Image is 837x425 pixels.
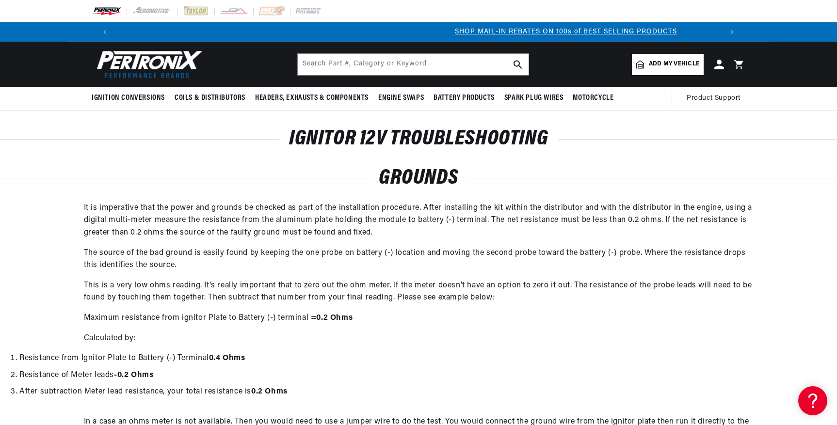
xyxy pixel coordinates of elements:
[92,47,203,81] img: Pertronix
[373,87,429,110] summary: Engine Swaps
[687,93,740,104] span: Product Support
[316,314,353,322] strong: 0.2 Ohms
[170,87,250,110] summary: Coils & Distributors
[84,280,754,304] p: This is a very low ohms reading. It’s really important that to zero out the ohm meter. If the met...
[19,386,837,398] li: After subtraction Meter lead resistance, your total resistance is
[84,247,754,272] p: The source of the bad ground is easily found by keeping the one probe on battery (-) location and...
[67,22,770,42] slideshow-component: Translation missing: en.sections.announcements.announcement_bar
[504,93,563,103] span: Spark Plug Wires
[632,54,704,75] a: Add my vehicle
[573,93,613,103] span: Motorcycle
[84,202,754,239] p: It is imperative that the power and grounds be checked as part of the installation procedure. Aft...
[92,87,170,110] summary: Ignition Conversions
[114,371,153,379] strong: -0.2 Ohms
[455,28,677,35] a: SHOP MAIL-IN REBATES ON 100s of BEST SELLING PRODUCTS
[687,87,745,110] summary: Product Support
[84,312,754,325] p: Maximum resistance from ignitor Plate to Battery (-) terminal =
[429,87,499,110] summary: Battery Products
[95,22,114,42] button: Translation missing: en.sections.announcements.previous_announcement
[434,93,495,103] span: Battery Products
[723,22,742,42] button: Translation missing: en.sections.announcements.next_announcement
[255,93,369,103] span: Headers, Exhausts & Components
[298,54,529,75] input: Search Part #, Category or Keyword
[568,87,618,110] summary: Motorcycle
[250,87,373,110] summary: Headers, Exhausts & Components
[507,54,529,75] button: search button
[92,93,165,103] span: Ignition Conversions
[175,93,245,103] span: Coils & Distributors
[209,354,245,362] strong: 0.4 Ohms
[499,87,568,110] summary: Spark Plug Wires
[19,369,837,382] li: Resistance of Meter leads
[649,60,699,69] span: Add my vehicle
[378,93,424,103] span: Engine Swaps
[19,352,837,365] li: Resistance from Ignitor Plate to Battery (-) Terminal
[251,388,288,395] strong: 0.2 Ohms
[84,332,754,345] p: Calculated by:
